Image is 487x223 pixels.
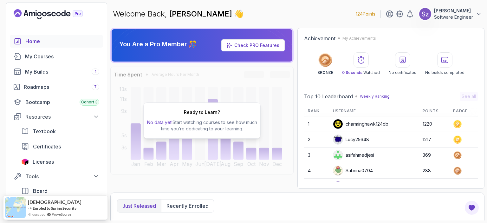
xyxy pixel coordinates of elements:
div: My Courses [25,53,99,60]
span: [DEMOGRAPHIC_DATA] [28,200,79,205]
button: Just released [117,200,161,212]
span: Textbook [33,128,56,135]
th: Points [419,106,450,116]
p: Just released [122,202,156,210]
p: No certificates [389,70,416,75]
p: Welcome Back, [113,9,243,19]
p: Start watching courses to see how much time you’re dedicating to your learning. [146,119,258,132]
td: 1 [304,116,329,132]
div: Resources [25,113,99,121]
td: 288 [419,163,450,179]
button: See all [460,92,478,101]
p: Weekly Ranking [360,94,390,99]
a: roadmaps [10,81,103,93]
button: user profile image[PERSON_NAME]Software Engineer [419,8,482,20]
span: 7 [94,84,97,89]
th: Username [329,106,419,116]
img: user profile image [333,119,343,129]
button: Tools [10,171,103,182]
span: 👋 [234,9,243,19]
span: Cohort 3 [81,100,98,105]
span: [PERSON_NAME] [169,9,234,18]
p: Watched [342,70,380,75]
a: courses [10,50,103,63]
td: 1220 [419,116,450,132]
button: Recently enrolled [161,200,214,212]
p: No builds completed [425,70,464,75]
img: jetbrains icon [21,159,29,165]
th: Rank [304,106,329,116]
div: Tools [25,173,99,180]
span: Board [33,187,48,195]
a: bootcamp [10,96,103,108]
a: Check PRO Features [234,43,279,48]
span: No data yet! [147,120,172,125]
a: Enroled to Spring Security [33,206,76,211]
img: default monster avatar [333,135,343,144]
span: 0 Seconds [342,70,362,75]
div: Sabrina0704 [333,166,373,176]
img: default monster avatar [333,166,343,175]
a: Landing page [14,9,97,19]
td: 4 [304,163,329,179]
span: -> [28,206,32,211]
p: [PERSON_NAME] [434,8,473,14]
div: Roadmaps [24,83,99,91]
a: home [10,35,103,48]
a: textbook [17,125,103,138]
p: Software Engineer [434,14,473,20]
p: 124 Points [356,11,375,17]
a: ProveSource [52,212,71,217]
h2: Ready to Learn? [184,109,220,115]
td: 369 [419,148,450,163]
img: user profile image [419,8,431,20]
div: Lambalamba160 [333,181,379,191]
span: Certificates [33,143,61,150]
img: user profile image [333,181,343,191]
p: Recently enrolled [166,202,209,210]
h2: Achievement [304,35,335,42]
div: Home [25,37,99,45]
span: 4 hours ago [28,212,45,217]
td: 251 [419,179,450,194]
th: Badge [449,106,478,116]
a: Check PRO Features [221,39,285,51]
h2: Top 10 Leaderboard [304,93,353,100]
a: licenses [17,155,103,168]
div: asifahmedjesi [333,150,374,160]
a: builds [10,65,103,78]
td: 1217 [419,132,450,148]
button: Resources [10,111,103,122]
p: BRONZE [317,70,333,75]
td: 5 [304,179,329,194]
div: Lucy25648 [333,134,369,145]
p: My Achievements [342,36,376,41]
p: You Are a Pro Member 🎊 [119,40,197,49]
a: board [17,185,103,197]
td: 2 [304,132,329,148]
img: provesource social proof notification image [5,197,26,218]
button: Open Feedback Button [464,200,479,215]
div: Bootcamp [25,98,99,106]
div: charminghawk124db [333,119,388,129]
div: My Builds [25,68,99,75]
img: user profile image [333,150,343,160]
td: 3 [304,148,329,163]
span: 1 [95,69,96,74]
span: Licenses [33,158,54,166]
a: certificates [17,140,103,153]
